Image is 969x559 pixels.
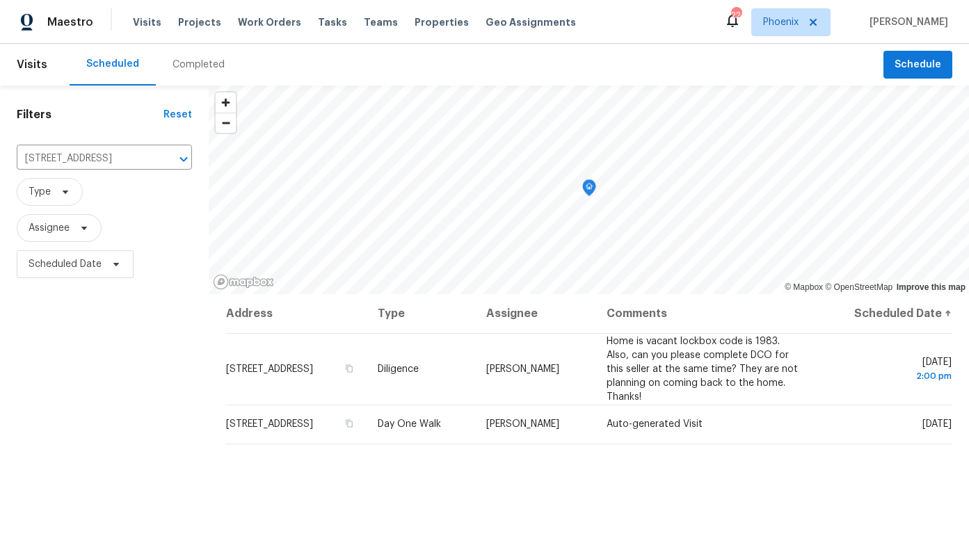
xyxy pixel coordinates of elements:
[607,419,703,429] span: Auto-generated Visit
[378,419,441,429] span: Day One Walk
[825,369,952,383] div: 2:00 pm
[29,257,102,271] span: Scheduled Date
[595,294,814,333] th: Comments
[922,419,952,429] span: [DATE]
[216,92,236,113] button: Zoom in
[825,282,892,292] a: OpenStreetMap
[897,282,966,292] a: Improve this map
[226,364,313,374] span: [STREET_ADDRESS]
[163,108,192,122] div: Reset
[47,15,93,29] span: Maestro
[17,148,153,170] input: Search for an address...
[607,337,798,402] span: Home is vacant lockbox code is 1983. Also, can you please complete DCO for this seller at the sam...
[883,51,952,79] button: Schedule
[238,15,301,29] span: Work Orders
[343,362,355,375] button: Copy Address
[895,56,941,74] span: Schedule
[486,15,576,29] span: Geo Assignments
[364,15,398,29] span: Teams
[582,179,596,201] div: Map marker
[133,15,161,29] span: Visits
[763,15,799,29] span: Phoenix
[173,58,225,72] div: Completed
[864,15,948,29] span: [PERSON_NAME]
[343,417,355,430] button: Copy Address
[814,294,952,333] th: Scheduled Date ↑
[785,282,823,292] a: Mapbox
[731,8,741,22] div: 22
[174,149,193,169] button: Open
[825,357,952,383] span: [DATE]
[86,57,139,71] div: Scheduled
[209,86,969,294] canvas: Map
[216,113,236,133] button: Zoom out
[486,419,559,429] span: [PERSON_NAME]
[178,15,221,29] span: Projects
[225,294,367,333] th: Address
[226,419,313,429] span: [STREET_ADDRESS]
[486,364,559,374] span: [PERSON_NAME]
[29,185,51,199] span: Type
[415,15,469,29] span: Properties
[367,294,475,333] th: Type
[378,364,419,374] span: Diligence
[213,274,274,290] a: Mapbox homepage
[29,221,70,235] span: Assignee
[17,108,163,122] h1: Filters
[475,294,596,333] th: Assignee
[17,49,47,80] span: Visits
[318,17,347,27] span: Tasks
